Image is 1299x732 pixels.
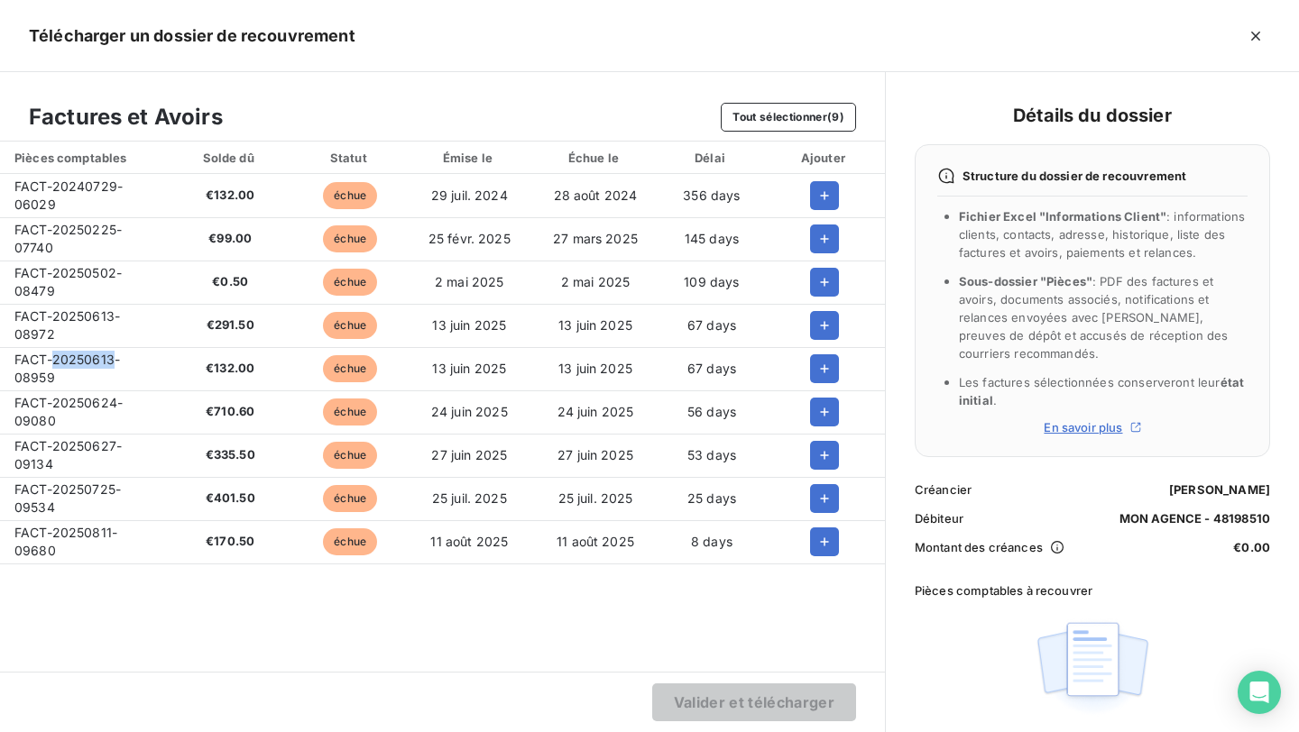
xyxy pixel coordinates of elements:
span: échue [323,269,377,296]
td: 25 juil. 2025 [407,477,532,520]
span: échue [323,398,377,425]
span: échue [323,485,377,512]
span: FACT-20250811-09680 [14,525,117,558]
span: €401.50 [181,490,280,508]
td: 356 days [659,174,765,217]
span: Montant des créances [915,540,1043,554]
span: €132.00 [181,187,280,205]
td: 67 days [659,304,765,347]
div: Échue le [536,149,655,167]
span: En savoir plus [1044,420,1122,435]
h5: Télécharger un dossier de recouvrement [29,23,355,49]
td: 11 août 2025 [532,520,659,563]
span: FACT-20250725-09534 [14,481,121,515]
span: FACT-20250624-09080 [14,395,123,428]
span: échue [323,182,377,209]
span: Fichier Excel "Informations Client" [959,209,1166,224]
td: 28 août 2024 [532,174,659,217]
td: 13 juin 2025 [407,347,532,390]
span: échue [323,312,377,339]
td: 27 mars 2025 [532,217,659,261]
div: Open Intercom Messenger [1238,671,1281,714]
td: 25 days [659,477,765,520]
td: 25 juil. 2025 [532,477,659,520]
td: 109 days [659,261,765,304]
span: FACT-20250627-09134 [14,438,122,471]
button: Valider et télécharger [652,683,856,721]
span: €710.60 [181,403,280,421]
td: 27 juin 2025 [532,434,659,477]
span: échue [323,355,377,382]
div: Solde dû [170,149,290,167]
span: FACT-20250613-08959 [14,352,120,385]
span: : PDF des factures et avoirs, documents associés, notifications et relances envoyées avec [PERSON... [959,274,1229,361]
span: Pièces comptables à recouvrer [915,583,1270,598]
img: empty state [1035,612,1150,724]
td: 13 juin 2025 [532,347,659,390]
span: FACT-20250225-07740 [14,222,122,255]
span: €291.50 [181,316,280,334]
span: MON AGENCE - 48198510 [1119,511,1270,526]
span: : informations clients, contacts, adresse, historique, liste des factures et avoirs, paiements et... [959,209,1245,260]
span: FACT-20240729-06029 [14,178,123,212]
td: 56 days [659,390,765,434]
span: €170.50 [181,533,280,551]
td: 67 days [659,347,765,390]
button: Tout sélectionner(9) [721,103,855,132]
div: Statut [298,149,403,167]
td: 53 days [659,434,765,477]
h4: Détails du dossier [915,101,1270,130]
span: €132.00 [181,360,280,378]
td: 13 juin 2025 [407,304,532,347]
td: 11 août 2025 [407,520,532,563]
h3: Factures et Avoirs [29,101,223,133]
span: [PERSON_NAME] [1169,482,1270,497]
td: 29 juil. 2024 [407,174,532,217]
span: échue [323,442,377,469]
span: FACT-20250502-08479 [14,265,122,298]
span: échue [323,225,377,252]
span: €0.00 [1233,540,1270,554]
td: 2 mai 2025 [407,261,532,304]
span: Débiteur [915,511,963,526]
span: €99.00 [181,230,280,248]
td: 8 days [659,520,765,563]
td: 24 juin 2025 [407,390,532,434]
span: Créancier [915,482,972,497]
td: 2 mai 2025 [532,261,659,304]
span: Sous-dossier "Pièces" [959,274,1092,288]
td: 13 juin 2025 [532,304,659,347]
span: €0.50 [181,273,280,291]
span: €335.50 [181,446,280,464]
div: Délai [662,149,761,167]
td: 145 days [659,217,765,261]
span: Structure du dossier de recouvrement [963,169,1186,183]
td: 24 juin 2025 [532,390,659,434]
td: 25 févr. 2025 [407,217,532,261]
div: Ajouter [769,149,881,167]
div: Pièces comptables [4,149,163,167]
div: Émise le [410,149,529,167]
td: 27 juin 2025 [407,434,532,477]
span: échue [323,528,377,555]
span: Les factures sélectionnées conserveront leur . [959,375,1244,407]
span: FACT-20250613-08972 [14,308,120,342]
